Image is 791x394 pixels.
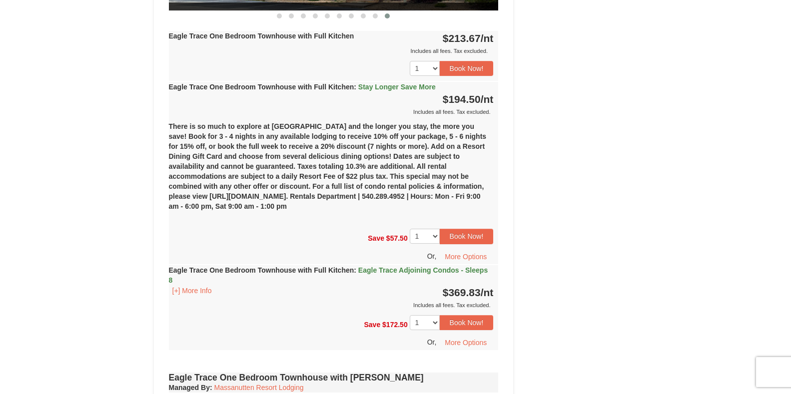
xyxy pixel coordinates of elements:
button: [+] More Info [169,285,215,296]
span: Save [364,320,380,328]
span: $369.83 [443,287,481,298]
span: : [354,83,356,91]
span: Eagle Trace Adjoining Condos - Sleeps 8 [169,266,488,284]
div: Includes all fees. Tax excluded. [169,107,494,117]
span: : [354,266,356,274]
button: Book Now! [440,61,494,76]
a: Massanutten Resort Lodging [214,384,304,392]
span: /nt [481,287,494,298]
strong: Eagle Trace One Bedroom Townhouse with Full Kitchen [169,83,436,91]
div: Includes all fees. Tax excluded. [169,46,494,56]
button: More Options [438,335,493,350]
button: Book Now! [440,315,494,330]
div: Includes all fees. Tax excluded. [169,300,494,310]
span: /nt [481,32,494,44]
span: $194.50 [443,93,481,105]
span: Managed By [169,384,210,392]
strong: Eagle Trace One Bedroom Townhouse with Full Kitchen [169,266,488,284]
strong: $213.67 [443,32,494,44]
span: Or, [427,252,437,260]
span: Or, [427,338,437,346]
span: $172.50 [382,320,408,328]
div: There is so much to explore at [GEOGRAPHIC_DATA] and the longer you stay, the more you save! Book... [169,117,499,224]
span: Save [368,234,384,242]
span: /nt [481,93,494,105]
span: $57.50 [386,234,408,242]
button: More Options [438,249,493,264]
h4: Eagle Trace One Bedroom Townhouse with [PERSON_NAME] [169,373,499,383]
span: Stay Longer Save More [358,83,436,91]
strong: Eagle Trace One Bedroom Townhouse with Full Kitchen [169,32,354,40]
button: Book Now! [440,229,494,244]
strong: : [169,384,212,392]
